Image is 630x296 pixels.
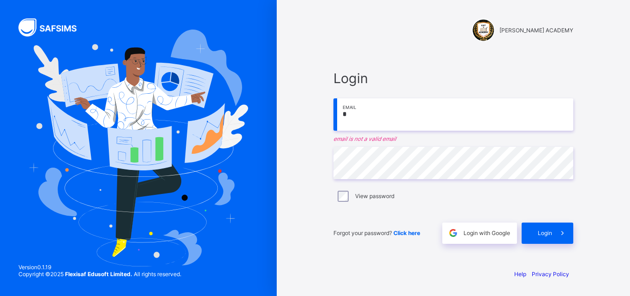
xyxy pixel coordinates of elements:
a: Help [514,271,526,278]
span: Login [538,230,552,236]
span: Forgot your password? [333,230,420,236]
a: Privacy Policy [532,271,569,278]
span: Login [333,70,573,86]
img: Hero Image [29,30,248,266]
span: [PERSON_NAME] ACADEMY [499,27,573,34]
strong: Flexisaf Edusoft Limited. [65,271,132,278]
img: google.396cfc9801f0270233282035f929180a.svg [448,228,458,238]
a: Click here [393,230,420,236]
span: Version 0.1.19 [18,264,181,271]
span: Login with Google [464,230,510,236]
span: Copyright © 2025 All rights reserved. [18,271,181,278]
img: SAFSIMS Logo [18,18,88,36]
label: View password [355,193,394,199]
em: email is not a valid email [333,135,573,142]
